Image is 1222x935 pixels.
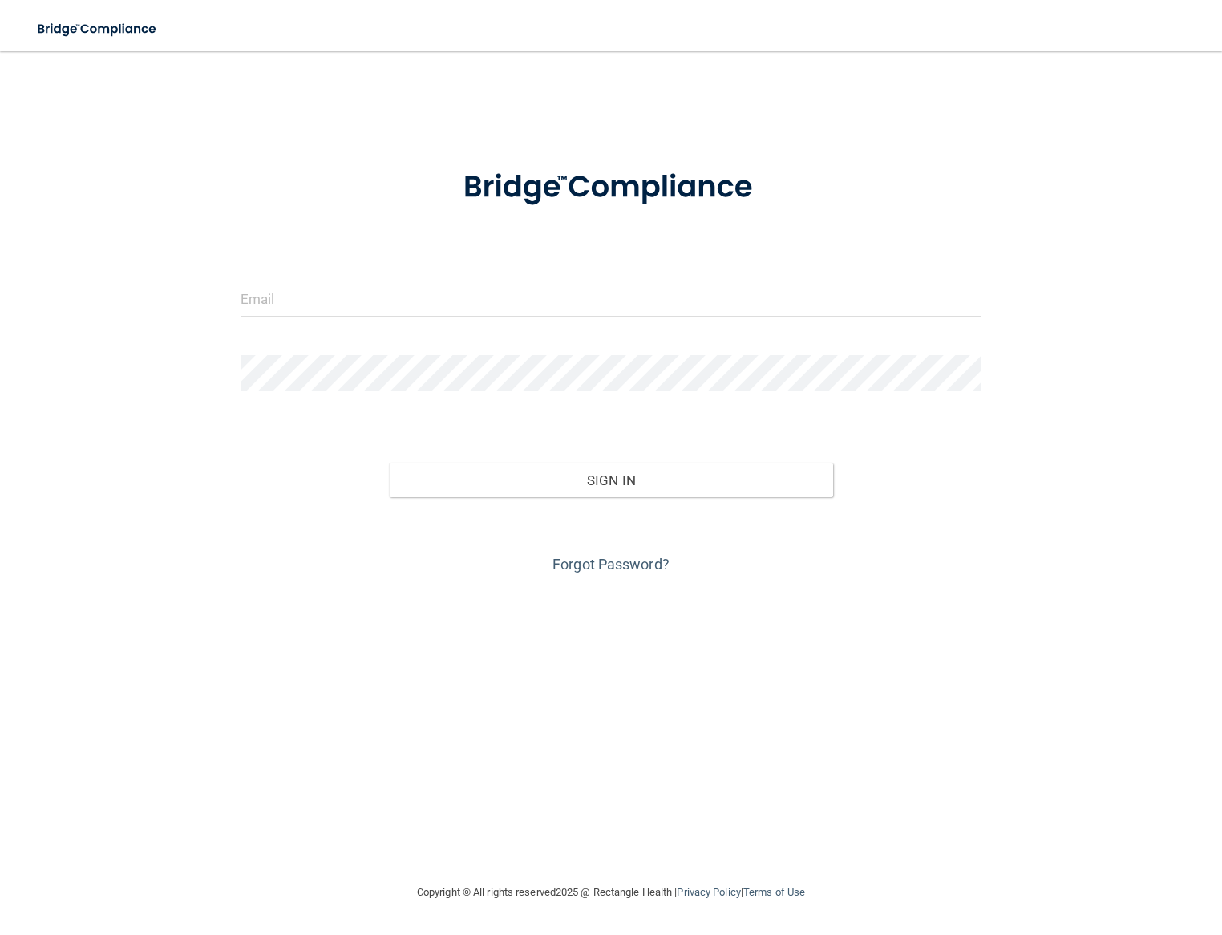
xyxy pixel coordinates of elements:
a: Privacy Policy [677,886,740,898]
input: Email [241,281,981,317]
a: Forgot Password? [552,556,670,573]
button: Sign In [389,463,834,498]
a: Terms of Use [743,886,805,898]
img: bridge_compliance_login_screen.278c3ca4.svg [24,13,172,46]
div: Copyright © All rights reserved 2025 @ Rectangle Health | | [318,867,904,918]
img: bridge_compliance_login_screen.278c3ca4.svg [431,148,790,228]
